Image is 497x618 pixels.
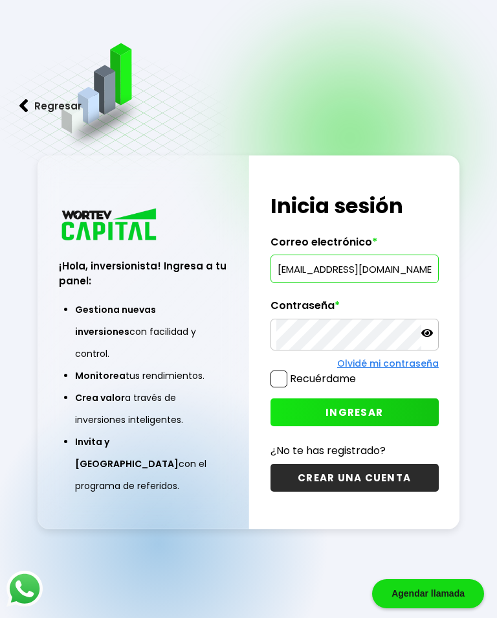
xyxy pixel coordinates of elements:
span: Crea valor [75,391,125,404]
button: INGRESAR [271,398,439,426]
span: Monitorea [75,369,126,382]
img: logos_whatsapp-icon.242b2217.svg [6,571,43,607]
span: INGRESAR [326,406,383,419]
input: hola@wortev.capital [276,255,433,282]
span: Gestiona nuevas inversiones [75,303,156,338]
a: Olvidé mi contraseña [337,357,439,370]
a: ¿No te has registrado?CREAR UNA CUENTA [271,442,439,492]
p: ¿No te has registrado? [271,442,439,459]
label: Recuérdame [290,371,356,386]
button: CREAR UNA CUENTA [271,464,439,492]
h3: ¡Hola, inversionista! Ingresa a tu panel: [59,258,227,288]
label: Correo electrónico [271,236,439,255]
label: Contraseña [271,299,439,319]
span: Invita y [GEOGRAPHIC_DATA] [75,435,179,470]
li: con facilidad y control. [75,299,211,365]
li: tus rendimientos. [75,365,211,387]
img: logo_wortev_capital [59,207,161,245]
h1: Inicia sesión [271,190,439,222]
li: a través de inversiones inteligentes. [75,387,211,431]
img: flecha izquierda [19,99,28,113]
div: Agendar llamada [372,579,484,608]
li: con el programa de referidos. [75,431,211,497]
